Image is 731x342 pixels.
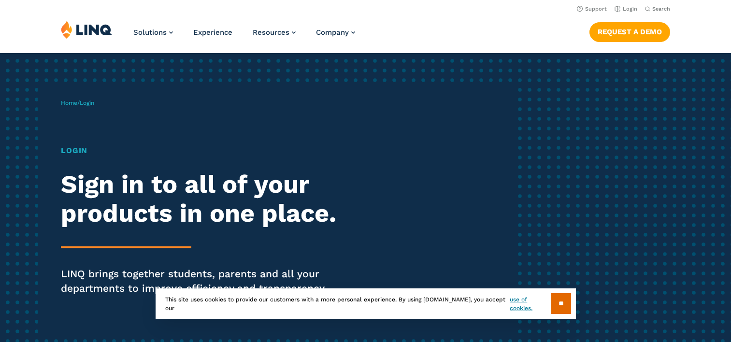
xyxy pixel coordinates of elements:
a: Support [577,6,607,12]
div: This site uses cookies to provide our customers with a more personal experience. By using [DOMAIN... [156,288,576,319]
a: use of cookies. [510,295,551,313]
span: Login [80,100,94,106]
a: Request a Demo [589,22,670,42]
span: Solutions [133,28,167,37]
p: LINQ brings together students, parents and all your departments to improve efficiency and transpa... [61,267,343,296]
a: Company [316,28,355,37]
a: Resources [253,28,296,37]
img: LINQ | K‑12 Software [61,20,112,39]
a: Solutions [133,28,173,37]
a: Login [615,6,637,12]
span: Company [316,28,349,37]
span: / [61,100,94,106]
a: Home [61,100,77,106]
span: Resources [253,28,289,37]
nav: Button Navigation [589,20,670,42]
nav: Primary Navigation [133,20,355,52]
h1: Login [61,145,343,157]
button: Open Search Bar [645,5,670,13]
span: Search [652,6,670,12]
h2: Sign in to all of your products in one place. [61,170,343,228]
a: Experience [193,28,232,37]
